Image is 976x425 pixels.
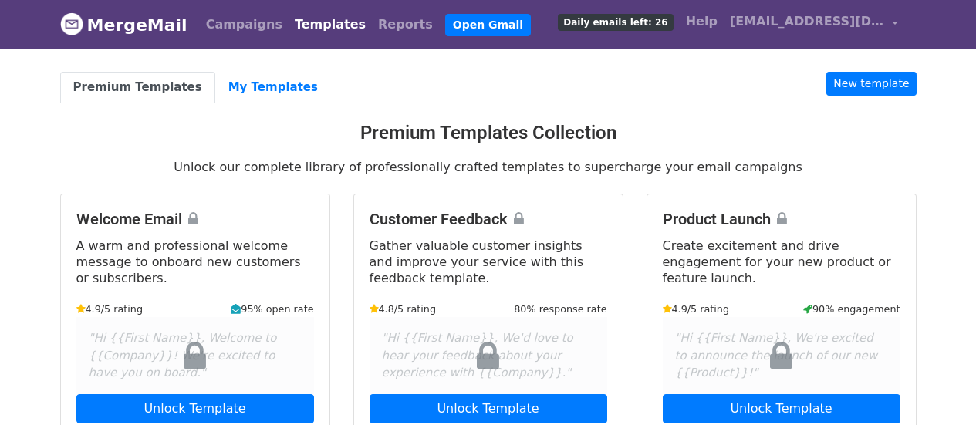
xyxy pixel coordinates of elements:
a: Unlock Template [76,394,314,423]
a: MergeMail [60,8,187,41]
p: Unlock our complete library of professionally crafted templates to supercharge your email campaigns [60,159,917,175]
div: "Hi {{First Name}}, We're excited to announce the launch of our new {{Product}}!" [663,317,900,394]
small: 4.9/5 rating [76,302,144,316]
span: [EMAIL_ADDRESS][DOMAIN_NAME] [730,12,884,31]
a: [EMAIL_ADDRESS][DOMAIN_NAME] [724,6,904,42]
a: Unlock Template [663,394,900,423]
a: Reports [372,9,439,40]
p: A warm and professional welcome message to onboard new customers or subscribers. [76,238,314,286]
h4: Welcome Email [76,210,314,228]
small: 4.8/5 rating [370,302,437,316]
a: Help [680,6,724,37]
a: New template [826,72,916,96]
a: Daily emails left: 26 [552,6,679,37]
h4: Product Launch [663,210,900,228]
a: Unlock Template [370,394,607,423]
p: Create excitement and drive engagement for your new product or feature launch. [663,238,900,286]
a: Templates [289,9,372,40]
h3: Premium Templates Collection [60,122,917,144]
a: Premium Templates [60,72,215,103]
small: 95% open rate [231,302,313,316]
small: 90% engagement [803,302,900,316]
div: "Hi {{First Name}}, Welcome to {{Company}}! We're excited to have you on board." [76,317,314,394]
a: Campaigns [200,9,289,40]
small: 4.9/5 rating [663,302,730,316]
small: 80% response rate [514,302,606,316]
div: "Hi {{First Name}}, We'd love to hear your feedback about your experience with {{Company}}." [370,317,607,394]
p: Gather valuable customer insights and improve your service with this feedback template. [370,238,607,286]
a: My Templates [215,72,331,103]
span: Daily emails left: 26 [558,14,673,31]
a: Open Gmail [445,14,531,36]
h4: Customer Feedback [370,210,607,228]
img: MergeMail logo [60,12,83,35]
